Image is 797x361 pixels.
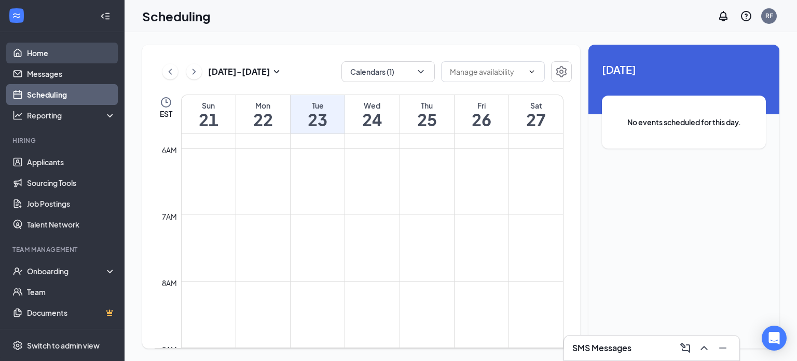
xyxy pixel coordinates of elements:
svg: Collapse [100,11,111,21]
div: Switch to admin view [27,340,100,351]
div: 7am [160,211,179,222]
svg: ChevronLeft [165,65,175,78]
a: September 21, 2025 [182,95,236,133]
button: ChevronUp [696,340,712,356]
svg: ChevronRight [189,65,199,78]
a: Messages [27,63,116,84]
a: DocumentsCrown [27,302,116,323]
div: Tue [291,100,345,111]
h1: 26 [455,111,509,128]
a: September 27, 2025 [509,95,563,133]
div: 6am [160,144,179,156]
svg: Settings [12,340,23,351]
a: Applicants [27,152,116,172]
svg: Analysis [12,110,23,121]
a: Sourcing Tools [27,172,116,193]
svg: SmallChevronDown [270,65,283,78]
input: Manage availability [450,66,524,77]
h1: 23 [291,111,345,128]
div: Open Intercom Messenger [762,326,787,351]
div: Onboarding [27,266,107,276]
h1: 22 [236,111,290,128]
div: Sat [509,100,563,111]
svg: QuestionInfo [740,10,752,22]
svg: WorkstreamLogo [11,10,22,21]
svg: Settings [555,65,568,78]
a: Home [27,43,116,63]
div: 9am [160,344,179,355]
a: September 25, 2025 [400,95,454,133]
a: September 22, 2025 [236,95,290,133]
span: EST [160,109,172,119]
h3: SMS Messages [572,342,631,354]
div: 8am [160,277,179,289]
svg: UserCheck [12,266,23,276]
div: RF [765,11,773,20]
a: Job Postings [27,193,116,214]
a: Talent Network [27,214,116,235]
button: ChevronLeft [162,64,178,79]
svg: Minimize [717,342,729,354]
h1: 24 [345,111,399,128]
div: Fri [455,100,509,111]
svg: ChevronDown [528,68,536,76]
button: ChevronRight [186,64,202,79]
h1: Scheduling [142,7,211,25]
button: ComposeMessage [677,340,694,356]
a: September 26, 2025 [455,95,509,133]
svg: ComposeMessage [679,342,692,354]
a: September 23, 2025 [291,95,345,133]
span: No events scheduled for this day. [623,116,745,128]
div: Sun [182,100,236,111]
div: Team Management [12,245,114,254]
button: Minimize [714,340,731,356]
div: Wed [345,100,399,111]
svg: ChevronDown [416,66,426,77]
div: Hiring [12,136,114,145]
button: Calendars (1)ChevronDown [341,61,435,82]
h1: 21 [182,111,236,128]
svg: Notifications [717,10,730,22]
svg: ChevronUp [698,342,710,354]
div: Mon [236,100,290,111]
a: Team [27,282,116,302]
button: Settings [551,61,572,82]
div: Thu [400,100,454,111]
svg: Clock [160,96,172,109]
a: SurveysCrown [27,323,116,344]
a: September 24, 2025 [345,95,399,133]
a: Scheduling [27,84,116,105]
span: [DATE] [602,61,766,77]
h1: 25 [400,111,454,128]
div: Reporting [27,110,116,121]
h3: [DATE] - [DATE] [208,66,270,77]
h1: 27 [509,111,563,128]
